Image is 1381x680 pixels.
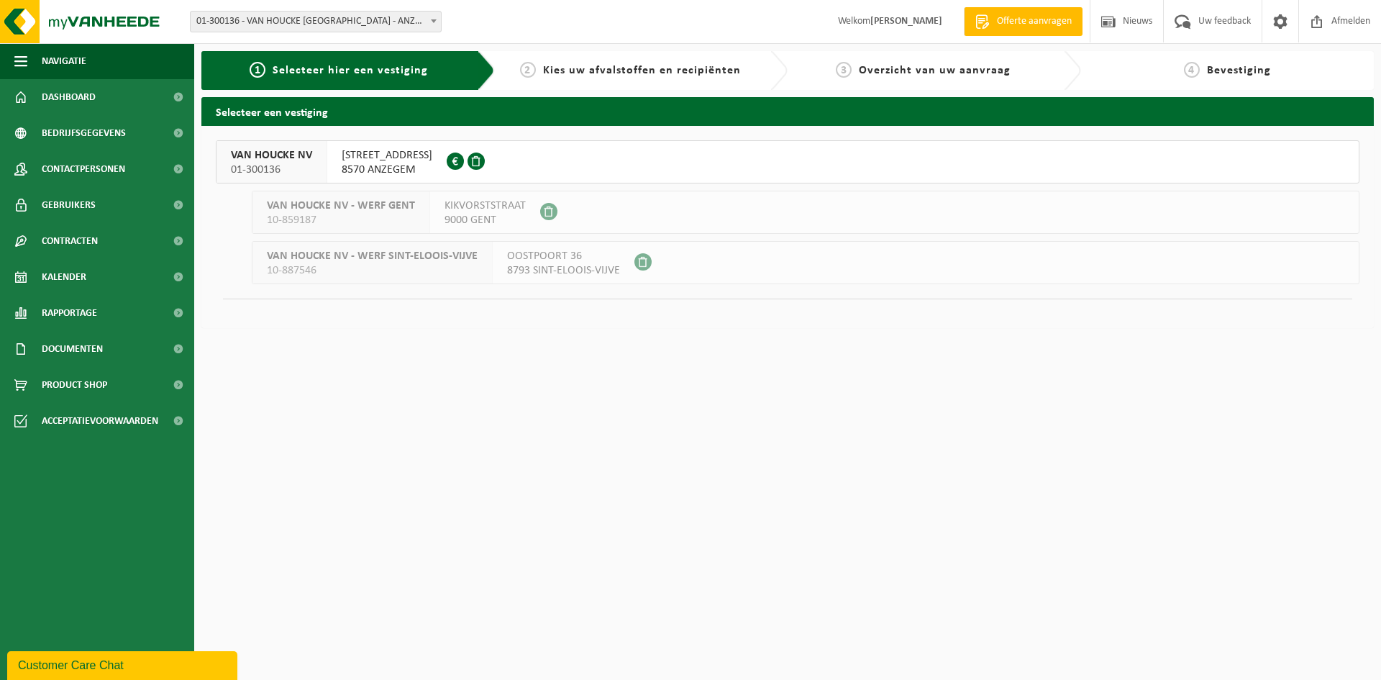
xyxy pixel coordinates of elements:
[231,148,312,163] span: VAN HOUCKE NV
[1207,65,1271,76] span: Bevestiging
[267,199,415,213] span: VAN HOUCKE NV - WERF GENT
[42,115,126,151] span: Bedrijfsgegevens
[507,263,620,278] span: 8793 SINT-ELOOIS-VIJVE
[42,79,96,115] span: Dashboard
[201,97,1374,125] h2: Selecteer een vestiging
[42,331,103,367] span: Documenten
[870,16,942,27] strong: [PERSON_NAME]
[267,263,478,278] span: 10-887546
[543,65,741,76] span: Kies uw afvalstoffen en recipiënten
[993,14,1075,29] span: Offerte aanvragen
[216,140,1359,183] button: VAN HOUCKE NV 01-300136 [STREET_ADDRESS]8570 ANZEGEM
[267,249,478,263] span: VAN HOUCKE NV - WERF SINT-ELOOIS-VIJVE
[191,12,441,32] span: 01-300136 - VAN HOUCKE NV - ANZEGEM
[42,295,97,331] span: Rapportage
[445,213,526,227] span: 9000 GENT
[250,62,265,78] span: 1
[273,65,428,76] span: Selecteer hier een vestiging
[42,403,158,439] span: Acceptatievoorwaarden
[42,223,98,259] span: Contracten
[7,648,240,680] iframe: chat widget
[42,187,96,223] span: Gebruikers
[964,7,1083,36] a: Offerte aanvragen
[507,249,620,263] span: OOSTPOORT 36
[1184,62,1200,78] span: 4
[520,62,536,78] span: 2
[42,151,125,187] span: Contactpersonen
[342,163,432,177] span: 8570 ANZEGEM
[267,213,415,227] span: 10-859187
[836,62,852,78] span: 3
[859,65,1011,76] span: Overzicht van uw aanvraag
[342,148,432,163] span: [STREET_ADDRESS]
[445,199,526,213] span: KIKVORSTSTRAAT
[231,163,312,177] span: 01-300136
[42,43,86,79] span: Navigatie
[42,367,107,403] span: Product Shop
[190,11,442,32] span: 01-300136 - VAN HOUCKE NV - ANZEGEM
[42,259,86,295] span: Kalender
